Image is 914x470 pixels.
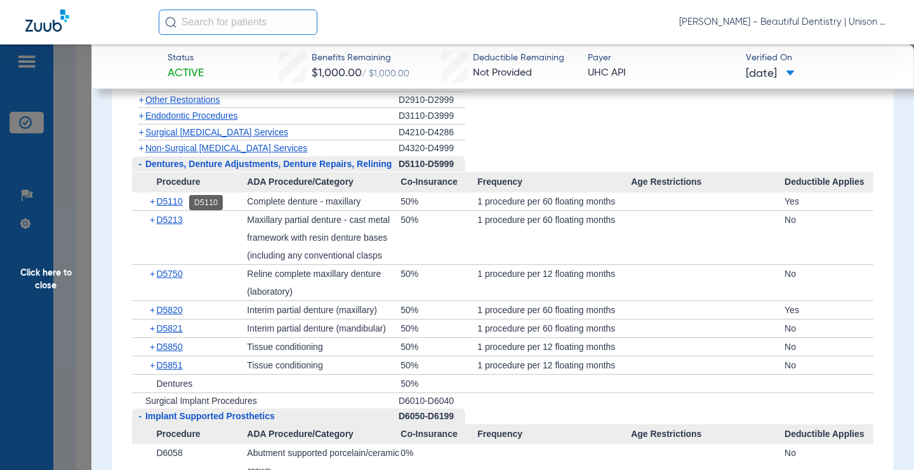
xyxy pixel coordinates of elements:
div: Yes [785,192,873,210]
div: D6010-D6040 [399,393,465,409]
img: Zuub Logo [25,10,69,32]
div: 1 procedure per 12 floating months [477,356,631,374]
span: Dentures [156,379,192,389]
span: D5820 [156,305,182,315]
span: + [138,143,143,153]
div: No [785,319,873,337]
span: + [150,356,157,374]
span: ADA Procedure/Category [247,172,401,192]
div: 50% [401,338,477,356]
span: - [138,411,142,421]
div: D5110 [189,195,223,210]
span: [DATE] [746,66,795,82]
span: Benefits Remaining [312,51,409,65]
span: + [138,127,143,137]
span: Frequency [477,424,631,445]
span: + [150,301,157,319]
div: Complete denture - maxillary [247,192,401,210]
span: Surgical Implant Procedures [145,396,257,406]
span: Deductible Remaining [473,51,564,65]
span: + [150,338,157,356]
span: D5850 [156,342,182,352]
div: D3110-D3999 [399,108,465,124]
span: Co-Insurance [401,172,477,192]
span: D5851 [156,360,182,370]
span: Endodontic Procedures [145,111,238,121]
span: Frequency [477,172,631,192]
span: [PERSON_NAME] - Beautiful Dentistry | Unison Dental Group [679,16,889,29]
div: Reline complete maxillary denture (laboratory) [247,265,401,300]
span: D5750 [156,269,182,279]
div: No [785,265,873,300]
div: Interim partial denture (maxillary) [247,301,401,319]
div: 50% [401,375,477,393]
span: + [150,265,157,283]
span: Procedure [132,172,247,192]
div: 1 procedure per 12 floating months [477,338,631,356]
div: Tissue conditioning [247,356,401,374]
span: UHC API [588,65,735,81]
div: No [785,211,873,264]
div: Yes [785,301,873,319]
span: + [138,95,143,105]
div: Tissue conditioning [247,338,401,356]
span: D5110 [156,196,182,206]
div: 50% [401,211,477,264]
img: Search Icon [165,17,176,28]
span: Age Restrictions [631,424,785,445]
span: D6058 [156,448,182,458]
div: 1 procedure per 60 floating months [477,192,631,210]
div: D4320-D4999 [399,140,465,156]
iframe: Chat Widget [851,409,914,470]
div: Maxillary partial denture - cast metal framework with resin denture bases (including any conventi... [247,211,401,264]
span: Other Restorations [145,95,220,105]
span: D5213 [156,215,182,225]
span: - [138,159,142,169]
div: No [785,338,873,356]
span: Payer [588,51,735,65]
span: D5821 [156,323,182,333]
span: + [150,319,157,337]
span: Procedure [132,424,247,445]
span: + [138,111,143,121]
div: 1 procedure per 60 floating months [477,211,631,264]
div: 1 procedure per 60 floating months [477,301,631,319]
span: Dentures, Denture Adjustments, Denture Repairs, Relining [145,159,392,169]
div: 1 procedure per 60 floating months [477,319,631,337]
span: Deductible Applies [785,172,873,192]
input: Search for patients [159,10,317,35]
span: + [150,192,157,210]
span: Not Provided [473,68,532,78]
span: ADA Procedure/Category [247,424,401,445]
div: No [785,356,873,374]
span: Verified On [746,51,893,65]
span: Implant Supported Prosthetics [145,411,275,421]
div: 50% [401,319,477,337]
div: 50% [401,192,477,210]
span: Surgical [MEDICAL_DATA] Services [145,127,288,137]
div: D6050-D6199 [399,408,465,424]
div: 50% [401,265,477,300]
span: Deductible Applies [785,424,873,445]
div: 1 procedure per 12 floating months [477,265,631,300]
span: Non-Surgical [MEDICAL_DATA] Services [145,143,307,153]
div: D4210-D4286 [399,124,465,141]
span: Age Restrictions [631,172,785,192]
div: Interim partial denture (mandibular) [247,319,401,337]
div: 50% [401,356,477,374]
span: Status [168,51,204,65]
div: 50% [401,301,477,319]
span: + [150,211,157,229]
span: Active [168,65,204,81]
div: D5110-D5999 [399,156,465,173]
span: Co-Insurance [401,424,477,445]
span: / $1,000.00 [362,69,409,78]
span: $1,000.00 [312,67,362,79]
div: D2910-D2999 [399,92,465,109]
